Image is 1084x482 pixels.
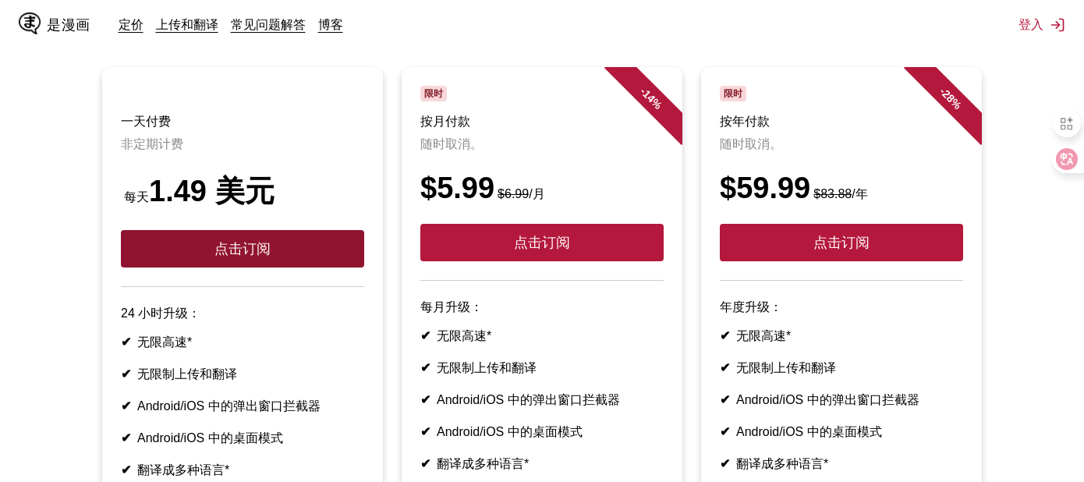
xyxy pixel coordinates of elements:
[736,425,882,438] font: Android/iOS 中的桌面模式
[514,235,570,250] font: 点击订阅
[121,137,183,151] font: 非定期计费
[214,241,271,257] font: 点击订阅
[720,457,730,470] font: ✔
[640,87,657,105] font: 14
[149,175,275,207] font: 1.49 美元
[948,96,964,112] font: %
[137,399,321,413] font: Android/iOS 中的弹出窗口拦截器
[420,115,470,128] font: 按月付款
[420,457,430,470] font: ✔
[720,224,963,261] button: 点击订阅
[736,329,791,342] font: 无限高速*
[137,367,237,381] font: 无限制上传和翻译
[736,457,828,470] font: 翻译成多种语言*
[437,457,529,470] font: 翻译成多种语言*
[121,307,200,320] font: 24 小时升级：
[119,16,143,32] a: 定价
[1050,17,1065,33] img: 登出
[318,16,343,32] a: 博客
[137,431,283,445] font: Android/iOS 中的桌面模式
[813,235,870,250] font: 点击订阅
[1018,16,1043,32] font: 登入
[420,361,430,374] font: ✔
[720,300,782,314] font: 年度升级：
[121,367,131,381] font: ✔
[420,172,494,204] font: $5.99
[121,335,131,349] font: ✔
[420,137,483,151] font: 随时取消。
[124,190,149,204] font: 每天
[437,361,537,374] font: 无限制上传和翻译
[720,172,810,204] font: $59.99
[121,431,131,445] font: ✔
[720,393,730,406] font: ✔
[437,329,491,342] font: 无限高速*
[724,88,742,99] font: 限时
[19,12,119,37] a: IsManga 标志是漫画
[424,88,443,99] font: 限时
[420,393,430,406] font: ✔
[156,16,218,32] a: 上传和翻译
[720,137,782,151] font: 随时取消。
[121,399,131,413] font: ✔
[940,87,957,105] font: 28
[420,425,430,438] font: ✔
[47,17,90,32] font: 是漫画
[121,115,171,128] font: 一天付费
[736,393,919,406] font: Android/iOS 中的弹出窗口拦截器
[121,230,364,268] button: 点击订阅
[19,12,41,34] img: IsManga 标志
[720,115,770,128] font: 按年付款
[937,85,949,97] font: -
[437,393,620,406] font: Android/iOS 中的弹出窗口拦截器
[420,300,483,314] font: 每月升级：
[720,361,730,374] font: ✔
[529,187,544,200] font: /月
[420,329,430,342] font: ✔
[137,463,229,477] font: 翻译成多种语言*
[852,187,867,200] font: /年
[813,187,852,200] font: $83.88
[231,16,306,32] a: 常见问题解答
[121,463,131,477] font: ✔
[1018,16,1065,34] button: 登入
[736,361,836,374] font: 无限制上传和翻译
[649,96,664,112] font: %
[720,329,730,342] font: ✔
[420,224,664,261] button: 点击订阅
[720,425,730,438] font: ✔
[498,187,529,200] font: $6.99
[437,425,583,438] font: Android/iOS 中的桌面模式
[638,85,650,97] font: -
[137,335,192,349] font: 无限高速*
